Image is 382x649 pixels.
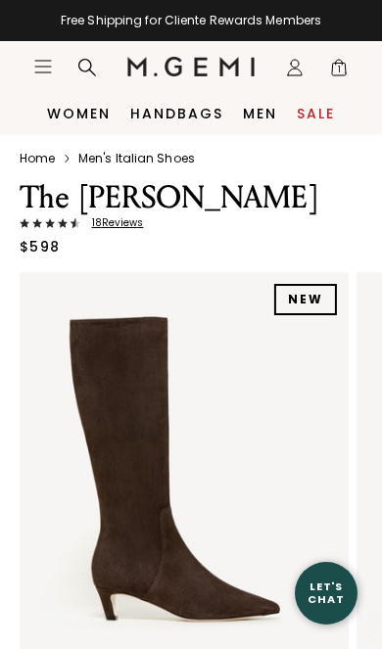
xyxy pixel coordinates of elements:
[130,106,223,121] a: Handbags
[47,106,111,121] a: Women
[20,151,55,166] a: Home
[20,178,319,217] h1: The [PERSON_NAME]
[20,237,61,256] div: $598
[20,217,319,229] a: 18Reviews
[80,217,144,229] span: 18 Review s
[78,151,195,166] a: Men's Italian Shoes
[243,106,277,121] a: Men
[297,106,335,121] a: Sale
[329,62,349,81] span: 1
[127,57,256,76] img: M.Gemi
[274,284,337,315] div: NEW
[295,580,358,605] div: Let's Chat
[33,57,53,76] button: Open site menu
